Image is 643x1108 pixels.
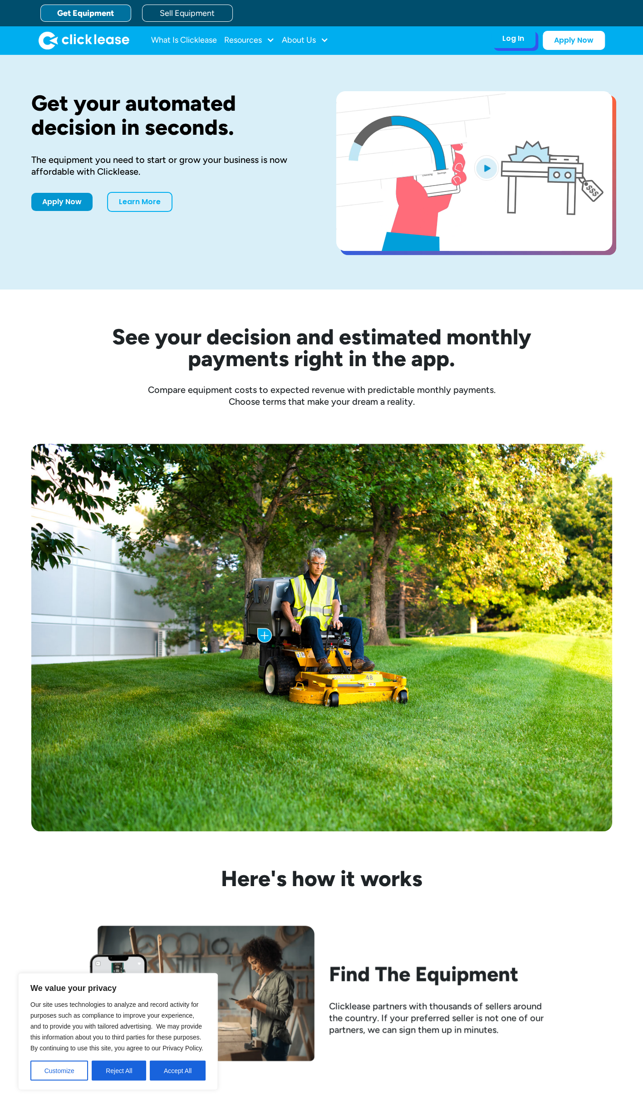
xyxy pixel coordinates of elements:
[40,5,131,22] a: Get Equipment
[474,155,499,181] img: Blue play button logo on a light blue circular background
[543,31,605,50] a: Apply Now
[39,31,129,49] a: home
[18,973,218,1090] div: We value your privacy
[142,5,233,22] a: Sell Equipment
[336,91,612,251] a: open lightbox
[30,1000,203,1051] span: Our site uses technologies to analyze and record activity for purposes such as compliance to impr...
[30,1060,88,1080] button: Customize
[31,91,307,139] h1: Get your automated decision in seconds.
[282,31,329,49] div: About Us
[224,31,275,49] div: Resources
[329,1000,554,1035] div: Clicklease partners with thousands of sellers around the country. If your preferred seller is not...
[30,982,206,993] p: We value your privacy
[151,31,217,49] a: What Is Clicklease
[502,34,524,43] div: Log In
[150,1060,206,1080] button: Accept All
[107,192,172,212] a: Learn More
[257,628,272,642] img: Plus icon with blue background
[92,1060,146,1080] button: Reject All
[68,326,576,369] h2: See your decision and estimated monthly payments right in the app.
[89,868,554,889] h3: Here's how it works
[39,31,129,49] img: Clicklease logo
[329,962,554,985] h2: Find The Equipment
[31,384,612,407] div: Compare equipment costs to expected revenue with predictable monthly payments. Choose terms that ...
[89,926,314,1072] img: Woman looking at her phone while standing beside her workbench with half assembled chair
[31,193,93,211] a: Apply Now
[31,154,307,177] div: The equipment you need to start or grow your business is now affordable with Clicklease.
